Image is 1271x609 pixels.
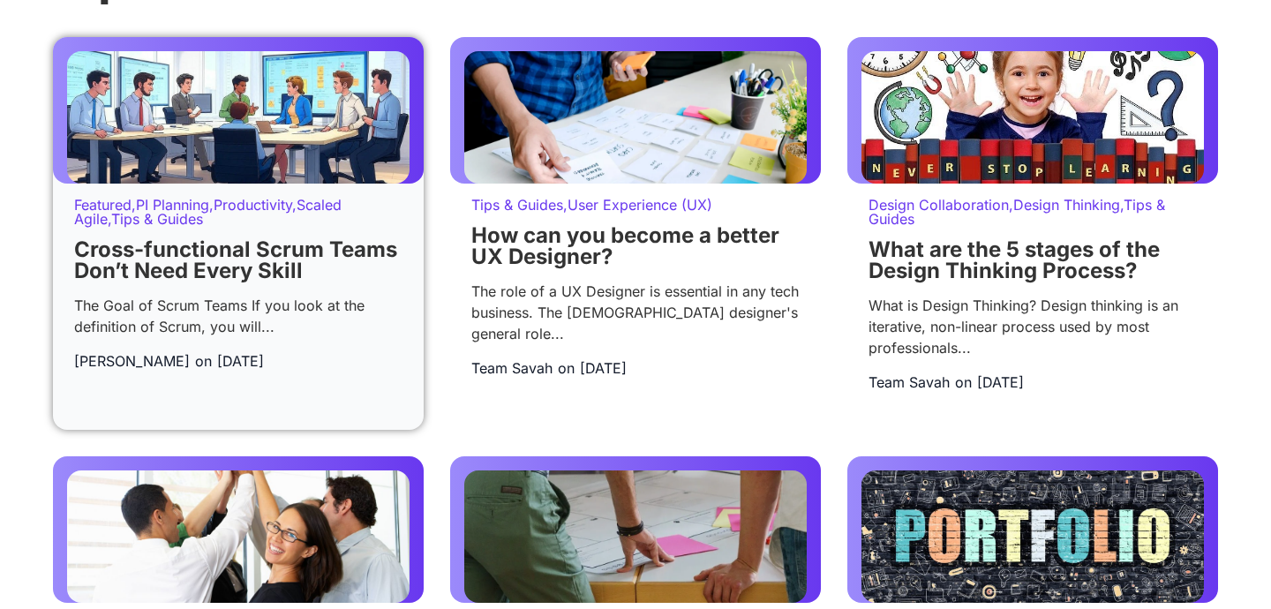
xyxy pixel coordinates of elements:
img: Savah App [67,470,410,603]
time: [DATE] [580,359,627,377]
iframe: Chat Widget [1183,524,1271,609]
p: , , [869,198,1197,226]
a: Featured [74,196,132,214]
a: Design Collaboration [869,196,1009,214]
a: Team Savah [471,357,553,379]
a: [DATE] [580,357,627,379]
a: Design Thinking [1013,196,1120,214]
img: UX Portfolio design [861,470,1204,603]
a: Scaled Agile [74,196,342,228]
time: [DATE] [217,352,264,370]
a: What are the 5 stages of the Design Thinking Process? [869,237,1160,283]
a: Tips & Guides [869,196,1165,228]
a: PI Planning [136,196,209,214]
a: Productivity [214,196,292,214]
p: , [471,198,800,212]
a: [PERSON_NAME] [74,350,190,372]
div: The Goal of Scrum Teams If you look at the definition of Scrum, you will... [74,295,402,337]
span: on [955,372,972,393]
div: What is Design Thinking? Design thinking is an iterative, non-linear process used by most profess... [869,295,1197,358]
a: [DATE] [977,372,1024,393]
span: on [558,357,575,379]
a: Cross-functional Scrum Teams Don’t Need Every Skill [74,237,397,283]
a: Team Savah [869,372,950,393]
a: Tips & Guides [111,210,203,228]
a: Tips & Guides [471,196,563,214]
a: [DATE] [217,350,264,372]
div: The role of a UX Designer is essential in any tech business. The [DEMOGRAPHIC_DATA] designer's ge... [471,281,800,344]
img: Agile Shared Services Team [67,51,410,184]
time: [DATE] [977,373,1024,391]
a: User Experience (UX) [568,196,712,214]
a: How can you become a better UX Designer? [471,222,779,269]
p: , , , , [74,198,402,226]
span: on [195,350,212,372]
